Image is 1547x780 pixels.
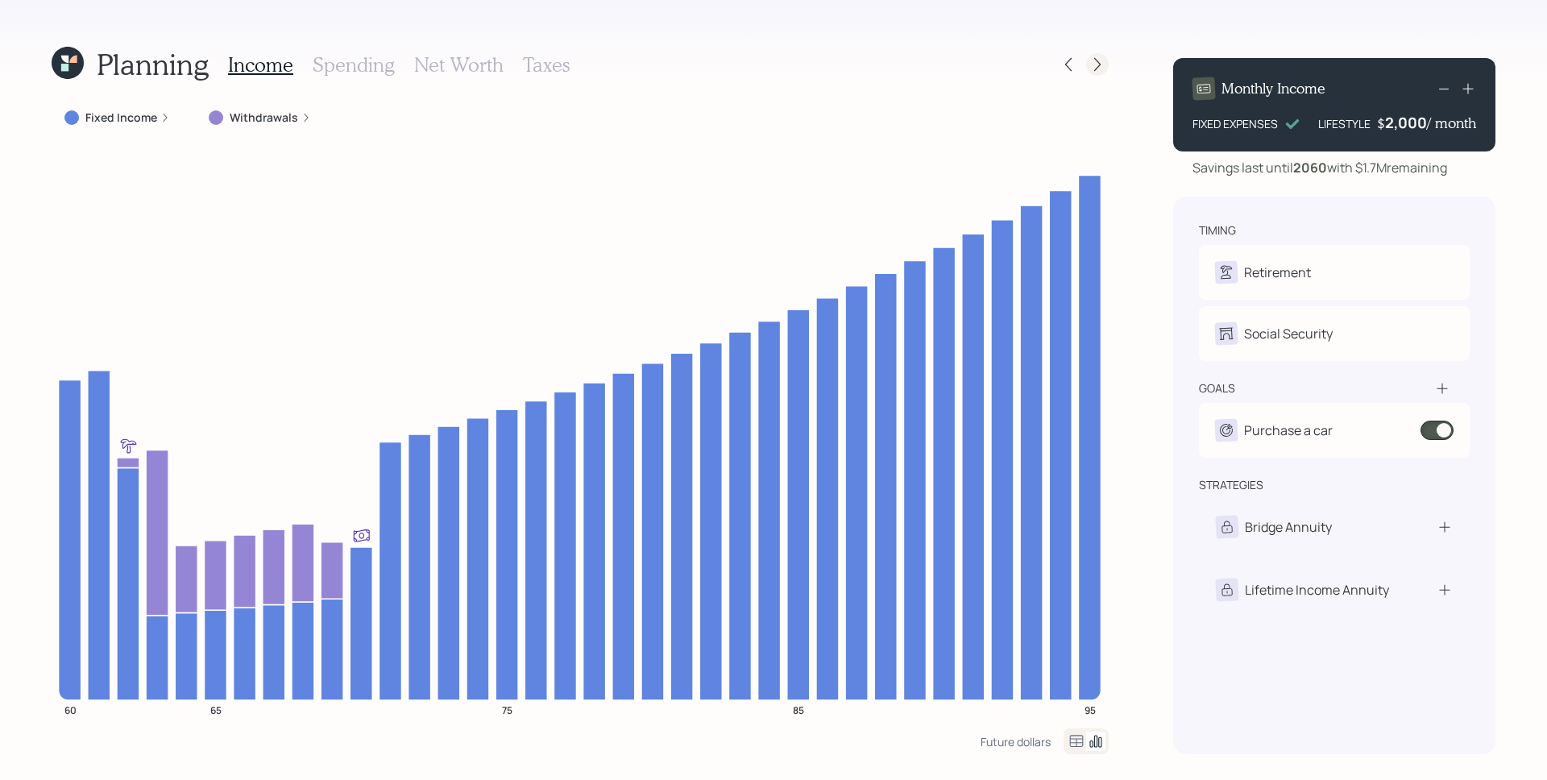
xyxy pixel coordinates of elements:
h3: Income [228,53,293,77]
tspan: 75 [502,703,512,716]
div: Future dollars [981,734,1051,749]
div: LIFESTYLE [1318,115,1371,132]
div: Purchase a car [1244,421,1333,440]
div: FIXED EXPENSES [1192,115,1278,132]
h4: / month [1427,114,1476,132]
label: Fixed Income [85,110,157,126]
div: Lifetime Income Annuity [1245,580,1389,600]
tspan: 95 [1085,703,1096,716]
div: 2,000 [1385,113,1427,132]
label: Withdrawals [230,110,298,126]
div: timing [1199,222,1236,239]
div: strategies [1199,477,1263,493]
div: Bridge Annuity [1245,517,1332,537]
div: Retirement [1244,263,1311,282]
h3: Taxes [523,53,570,77]
tspan: 85 [793,703,804,716]
div: Social Security [1244,324,1333,343]
tspan: 60 [64,703,77,716]
h4: $ [1377,114,1385,132]
h4: Monthly Income [1221,80,1325,97]
h1: Planning [97,47,209,81]
h3: Net Worth [414,53,504,77]
div: Savings last until with $1.7M remaining [1192,158,1447,177]
tspan: 65 [210,703,222,716]
div: goals [1199,380,1235,396]
h3: Spending [313,53,395,77]
b: 2060 [1293,159,1327,176]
